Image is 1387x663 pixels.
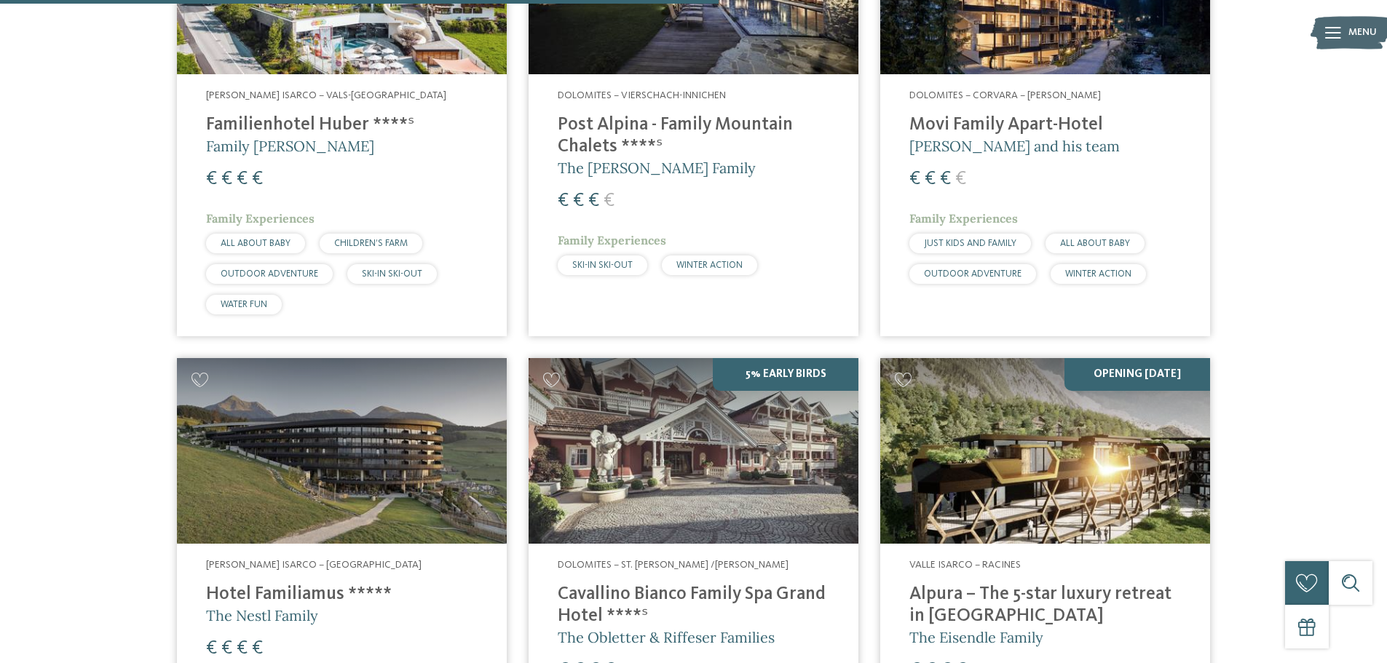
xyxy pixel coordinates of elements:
h4: Familienhotel Huber ****ˢ [206,114,478,136]
span: SKI-IN SKI-OUT [572,261,633,270]
h4: Movi Family Apart-Hotel [909,114,1181,136]
span: JUST KIDS AND FAMILY [924,239,1016,248]
span: The [PERSON_NAME] Family [558,159,756,177]
span: The Nestl Family [206,606,318,624]
span: ALL ABOUT BABY [221,239,291,248]
img: Family Spa Grand Hotel Cavallino Bianco ****ˢ [529,358,858,544]
span: ALL ABOUT BABY [1060,239,1130,248]
span: Family [PERSON_NAME] [206,137,374,155]
span: € [925,170,936,188]
span: € [909,170,920,188]
span: [PERSON_NAME] Isarco – Vals-[GEOGRAPHIC_DATA] [206,90,446,100]
span: [PERSON_NAME] and his team [909,137,1120,155]
span: OUTDOOR ADVENTURE [924,269,1022,279]
span: € [237,639,248,658]
span: € [237,170,248,188]
span: The Obletter & Riffeser Families [558,628,775,646]
span: € [221,170,232,188]
span: OUTDOOR ADVENTURE [221,269,318,279]
span: € [940,170,951,188]
h4: Post Alpina - Family Mountain Chalets ****ˢ [558,114,829,158]
span: CHILDREN’S FARM [334,239,408,248]
span: € [252,170,263,188]
span: € [206,639,217,658]
span: € [588,191,599,210]
span: € [604,191,615,210]
span: Valle Isarco – Racines [909,560,1021,570]
span: WINTER ACTION [1065,269,1131,279]
span: SKI-IN SKI-OUT [362,269,422,279]
span: € [558,191,569,210]
span: [PERSON_NAME] Isarco – [GEOGRAPHIC_DATA] [206,560,422,570]
span: WATER FUN [221,300,267,309]
img: Looking for family hotels? Find the best ones here! [177,358,507,544]
span: Family Experiences [558,233,666,247]
span: Dolomites – Vierschach-Innichen [558,90,726,100]
span: Family Experiences [206,211,315,226]
img: Looking for family hotels? Find the best ones here! [880,358,1210,544]
span: Family Experiences [909,211,1018,226]
span: WINTER ACTION [676,261,743,270]
span: € [955,170,966,188]
span: Dolomites – Corvara – [PERSON_NAME] [909,90,1101,100]
span: € [252,639,263,658]
h4: Cavallino Bianco Family Spa Grand Hotel ****ˢ [558,584,829,627]
span: Dolomites – St. [PERSON_NAME] /[PERSON_NAME] [558,560,789,570]
span: € [206,170,217,188]
span: The Eisendle Family [909,628,1043,646]
span: € [573,191,584,210]
span: € [221,639,232,658]
h4: Alpura – The 5-star luxury retreat in [GEOGRAPHIC_DATA] [909,584,1181,627]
